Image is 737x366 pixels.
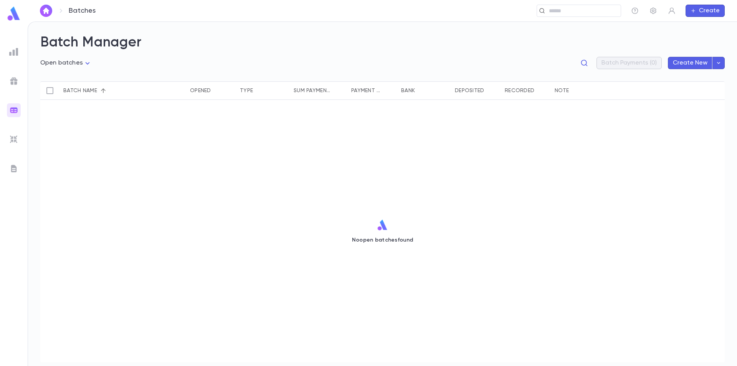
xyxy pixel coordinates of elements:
[534,84,547,97] button: Sort
[351,81,381,100] div: Payment qty
[97,84,109,97] button: Sort
[668,57,712,69] button: Create New
[455,81,484,100] div: Deposited
[6,6,21,21] img: logo
[190,81,211,100] div: Opened
[59,81,136,100] div: Batch name
[290,81,347,100] div: Sum payments
[415,84,427,97] button: Sort
[9,106,18,115] img: batches_gradient.0a22e14384a92aa4cd678275c0c39cc4.svg
[352,237,413,243] p: No open batches found
[505,81,534,100] div: Recorded
[501,81,551,100] div: Recorded
[347,81,397,100] div: Payment qty
[294,81,331,100] div: Sum payments
[186,81,236,100] div: Opened
[40,57,92,69] div: Open batches
[40,60,83,66] span: Open batches
[381,84,393,97] button: Sort
[41,8,51,14] img: home_white.a664292cf8c1dea59945f0da9f25487c.svg
[9,135,18,144] img: imports_grey.530a8a0e642e233f2baf0ef88e8c9fcb.svg
[686,5,725,17] button: Create
[551,81,628,100] div: Note
[9,76,18,86] img: campaigns_grey.99e729a5f7ee94e3726e6486bddda8f1.svg
[63,81,97,100] div: Batch name
[331,84,344,97] button: Sort
[401,81,415,100] div: Bank
[69,7,96,15] p: Batches
[451,81,501,100] div: Deposited
[211,84,223,97] button: Sort
[377,219,388,231] img: logo
[9,164,18,173] img: letters_grey.7941b92b52307dd3b8a917253454ce1c.svg
[484,84,497,97] button: Sort
[240,81,253,100] div: Type
[555,81,569,100] div: Note
[253,84,265,97] button: Sort
[9,47,18,56] img: reports_grey.c525e4749d1bce6a11f5fe2a8de1b229.svg
[40,34,725,51] h2: Batch Manager
[569,84,581,97] button: Sort
[397,81,451,100] div: Bank
[236,81,290,100] div: Type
